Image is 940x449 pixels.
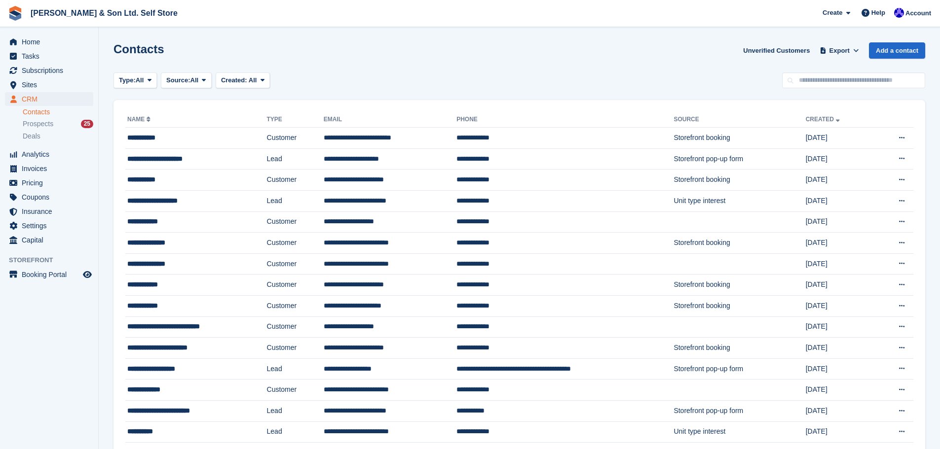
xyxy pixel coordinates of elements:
td: [DATE] [806,253,874,275]
a: menu [5,176,93,190]
a: Add a contact [869,42,925,59]
td: Storefront booking [674,233,805,254]
td: Customer [267,253,324,275]
td: Lead [267,400,324,421]
a: menu [5,35,93,49]
td: Storefront pop-up form [674,400,805,421]
span: Storefront [9,255,98,265]
th: Email [324,112,456,128]
td: Customer [267,275,324,296]
td: [DATE] [806,275,874,296]
button: Export [818,42,861,59]
td: Customer [267,128,324,149]
span: Invoices [22,162,81,175]
a: Preview store [81,269,93,280]
td: [DATE] [806,380,874,401]
td: Lead [267,190,324,211]
span: Tasks [22,49,81,63]
td: Unit type interest [674,190,805,211]
td: [DATE] [806,148,874,170]
td: [DATE] [806,421,874,443]
th: Source [674,112,805,128]
span: Subscriptions [22,64,81,77]
a: Unverified Customers [739,42,814,59]
span: CRM [22,92,81,106]
a: menu [5,219,93,233]
td: Storefront booking [674,338,805,359]
a: Prospects 25 [23,119,93,129]
span: All [190,75,199,85]
span: Settings [22,219,81,233]
th: Type [267,112,324,128]
td: Storefront booking [674,170,805,191]
span: All [249,76,257,84]
a: menu [5,205,93,218]
th: Phone [456,112,674,128]
span: Prospects [23,119,53,129]
td: [DATE] [806,400,874,421]
td: [DATE] [806,233,874,254]
a: menu [5,190,93,204]
span: Type: [119,75,136,85]
td: [DATE] [806,316,874,338]
div: 25 [81,120,93,128]
td: Customer [267,338,324,359]
img: stora-icon-8386f47178a22dfd0bd8f6a31ec36ba5ce8667c1dd55bd0f319d3a0aa187defe.svg [8,6,23,21]
td: Lead [267,421,324,443]
td: Customer [267,316,324,338]
a: Created [806,116,842,123]
span: Created: [221,76,247,84]
button: Type: All [113,72,157,89]
span: Sites [22,78,81,92]
td: Storefront pop-up form [674,148,805,170]
span: Create [823,8,842,18]
img: Samantha Tripp [894,8,904,18]
td: [DATE] [806,190,874,211]
td: Unit type interest [674,421,805,443]
td: Storefront booking [674,128,805,149]
td: [DATE] [806,338,874,359]
td: Storefront booking [674,295,805,316]
span: Coupons [22,190,81,204]
a: menu [5,78,93,92]
td: Customer [267,295,324,316]
td: Storefront booking [674,275,805,296]
span: Analytics [22,147,81,161]
td: Storefront pop-up form [674,358,805,380]
td: [DATE] [806,211,874,233]
span: Export [829,46,850,56]
span: Source: [166,75,190,85]
span: Booking Portal [22,268,81,281]
td: Customer [267,233,324,254]
a: menu [5,233,93,247]
td: Lead [267,358,324,380]
span: All [136,75,144,85]
span: Deals [23,132,40,141]
a: menu [5,268,93,281]
td: [DATE] [806,358,874,380]
td: [DATE] [806,170,874,191]
a: menu [5,92,93,106]
span: Account [905,8,931,18]
h1: Contacts [113,42,164,56]
td: Customer [267,211,324,233]
button: Created: All [216,72,270,89]
span: Help [871,8,885,18]
a: [PERSON_NAME] & Son Ltd. Self Store [27,5,182,21]
a: menu [5,147,93,161]
span: Pricing [22,176,81,190]
td: Lead [267,148,324,170]
td: Customer [267,380,324,401]
a: Deals [23,131,93,141]
a: menu [5,49,93,63]
td: [DATE] [806,128,874,149]
a: Contacts [23,107,93,117]
span: Home [22,35,81,49]
button: Source: All [161,72,212,89]
a: menu [5,64,93,77]
a: menu [5,162,93,175]
span: Insurance [22,205,81,218]
td: [DATE] [806,295,874,316]
td: Customer [267,170,324,191]
span: Capital [22,233,81,247]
